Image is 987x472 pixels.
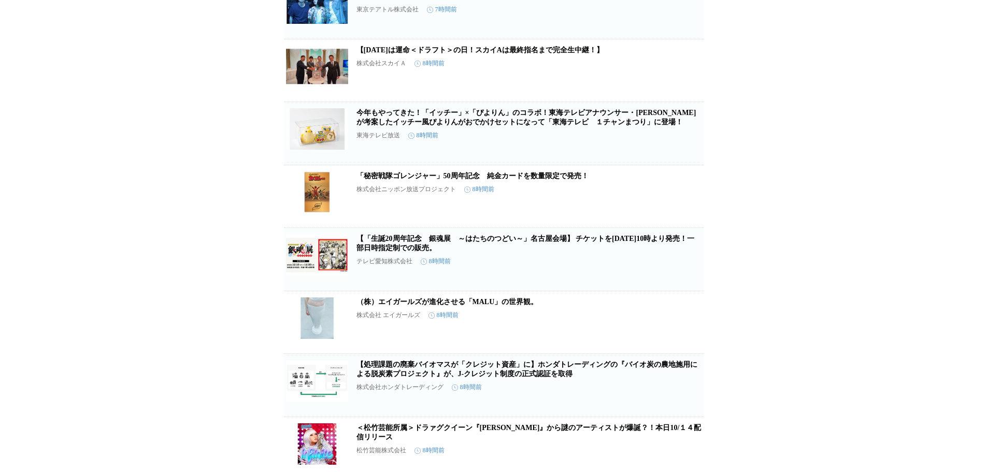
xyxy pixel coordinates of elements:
[356,446,406,455] p: 松竹芸能株式会社
[286,297,348,339] img: （株）エイガールズが進化させる「MALU」の世界観。
[356,311,420,320] p: 株式会社 エイガールズ
[356,185,456,194] p: 株式会社ニッポン放送プロジェクト
[356,383,444,392] p: 株式会社ホンダトレーディング
[356,424,702,441] a: ＜松竹芸能所属＞ドラァグクイーン『[PERSON_NAME]』から謎のアーティストが爆誕？！本日10/１４配信リリース
[408,131,438,140] time: 8時間前
[452,383,482,392] time: 8時間前
[356,5,419,14] p: 東京テアトル株式会社
[356,131,400,140] p: 東海テレビ放送
[356,172,589,180] a: 「秘密戦隊ゴレンジャー」50周年記念 純金カードを数量限定で発売！
[286,108,348,150] img: 今年もやってきた！「イッチー」×「ぴよりん」のコラボ！東海テレビアナウンサー・篠田愛純が考案したイッチー風ぴよりんがおでかけセットになって「東海テレビ １チャンまつり」に登場！
[286,46,348,87] img: 【10月23日（木）は運命＜ドラフト＞の日！スカイAは最終指名まで完全生中継！】
[356,109,696,126] a: 今年もやってきた！「イッチー」×「ぴよりん」のコラボ！東海テレビアナウンサー・[PERSON_NAME]が考案したイッチー風ぴよりんがおでかけセットになって「東海テレビ １チャンまつり」に登場！
[464,185,494,194] time: 8時間前
[356,257,412,266] p: テレビ愛知株式会社
[414,59,445,68] time: 8時間前
[356,298,538,306] a: （株）エイガールズが進化させる「MALU」の世界観。
[286,423,348,465] img: ＜松竹芸能所属＞ドラァグクイーン『サマンサ・アナンサ』から謎のアーティストが爆誕？！本日10/１４配信リリース
[286,234,348,276] img: 【「生誕20周年記念 銀魂展 ～はたちのつどい～」名古屋会場】 チケットを10月18日（土）10時より発売！一部日時指定制での販売。
[286,360,348,402] img: 【処理課題の廃棄バイオマスが「クレジット資産」に】ホンダトレーディングの『バイオ炭の農地施用による脱炭素プロジェクト』が、J-クレジット制度の正式認証を取得
[356,235,695,252] a: 【「生誕20周年記念 銀魂展 ～はたちのつどい～」名古屋会場】 チケットを[DATE]10時より発売！一部日時指定制での販売。
[427,5,457,14] time: 7時間前
[356,361,697,378] a: 【処理課題の廃棄バイオマスが「クレジット資産」に】ホンダトレーディングの『バイオ炭の農地施用による脱炭素プロジェクト』が、J-クレジット制度の正式認証を取得
[414,446,445,455] time: 8時間前
[428,311,459,320] time: 8時間前
[356,59,406,68] p: 株式会社スカイＡ
[286,171,348,213] img: 「秘密戦隊ゴレンジャー」50周年記念 純金カードを数量限定で発売！
[356,46,604,54] a: 【[DATE]は運命＜ドラフト＞の日！スカイAは最終指名まで完全生中継！】
[421,257,451,266] time: 8時間前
